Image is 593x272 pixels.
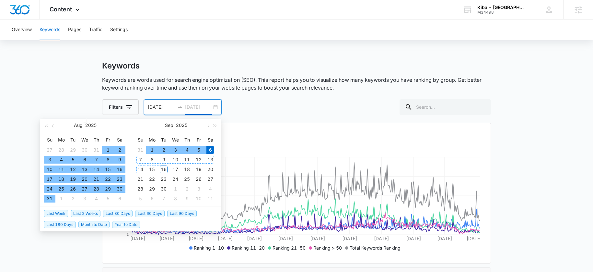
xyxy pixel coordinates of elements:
div: 21 [92,175,100,183]
td: 2025-09-12 [193,155,204,165]
td: 2025-08-02 [114,145,125,155]
td: 2025-10-10 [193,194,204,204]
td: 2025-07-31 [90,145,102,155]
td: 2025-09-29 [146,184,158,194]
div: 12 [69,166,77,173]
h1: Keywords [102,61,140,71]
span: Last 30 Days [103,210,133,217]
div: 4 [57,156,65,164]
div: 29 [148,185,156,193]
td: 2025-09-06 [114,194,125,204]
div: account name [477,5,525,10]
tspan: [DATE] [159,236,174,241]
td: 2025-08-17 [44,174,55,184]
td: 2025-09-14 [134,165,146,174]
td: 2025-08-03 [44,155,55,165]
tspan: [DATE] [130,236,145,241]
div: 7 [136,156,144,164]
div: 21 [136,175,144,183]
td: 2025-08-05 [67,155,79,165]
span: Total Keywords Ranking [350,245,401,251]
div: 2 [116,146,123,154]
td: 2025-09-17 [169,165,181,174]
td: 2025-09-07 [134,155,146,165]
div: 22 [148,175,156,183]
td: 2025-09-23 [158,174,169,184]
div: 8 [148,156,156,164]
td: 2025-08-11 [55,165,67,174]
td: 2025-09-30 [158,184,169,194]
td: 2025-09-08 [146,155,158,165]
span: Ranking 1-10 [194,245,224,251]
div: 19 [195,166,203,173]
th: We [169,135,181,145]
div: 1 [104,146,112,154]
span: Ranking > 50 [313,245,342,251]
th: Tu [67,135,79,145]
td: 2025-09-02 [158,145,169,155]
div: 31 [46,195,53,203]
div: account id [477,10,525,15]
div: 23 [160,175,168,183]
span: Last 60 Days [135,210,165,217]
tspan: [DATE] [278,236,293,241]
div: 13 [206,156,214,164]
td: 2025-08-13 [79,165,90,174]
div: 18 [57,175,65,183]
td: 2025-08-09 [114,155,125,165]
td: 2025-10-08 [169,194,181,204]
td: 2025-08-10 [44,165,55,174]
td: 2025-08-27 [79,184,90,194]
div: 5 [69,156,77,164]
td: 2025-10-11 [204,194,216,204]
th: Sa [204,135,216,145]
td: 2025-08-14 [90,165,102,174]
th: Fr [193,135,204,145]
div: 7 [92,156,100,164]
th: Th [90,135,102,145]
span: Last 180 Days [44,221,76,228]
div: 8 [171,195,179,203]
div: 20 [206,166,214,173]
td: 2025-10-06 [146,194,158,204]
td: 2025-09-25 [181,174,193,184]
span: Last 90 Days [167,210,197,217]
div: 10 [46,166,53,173]
div: 2 [183,185,191,193]
span: Month to Date [78,221,110,228]
div: 30 [116,185,123,193]
td: 2025-09-03 [169,145,181,155]
div: 22 [104,175,112,183]
input: End date [185,104,212,111]
button: Settings [110,19,128,40]
div: 4 [183,146,191,154]
td: 2025-09-19 [193,165,204,174]
div: 1 [171,185,179,193]
div: 7 [160,195,168,203]
div: 5 [136,195,144,203]
input: Start date [148,104,175,111]
input: Search... [400,99,491,115]
td: 2025-10-03 [193,184,204,194]
div: 10 [171,156,179,164]
div: 24 [46,185,53,193]
td: 2025-08-06 [79,155,90,165]
span: Last 2 Weeks [71,210,100,217]
th: Fr [102,135,114,145]
td: 2025-08-18 [55,174,67,184]
td: 2025-09-13 [204,155,216,165]
div: 27 [206,175,214,183]
td: 2025-08-28 [90,184,102,194]
td: 2025-09-01 [146,145,158,155]
div: 8 [104,156,112,164]
td: 2025-08-15 [102,165,114,174]
div: 18 [183,166,191,173]
td: 2025-09-03 [79,194,90,204]
div: 9 [116,156,123,164]
button: Sep [165,119,173,132]
div: 17 [171,166,179,173]
td: 2025-09-10 [169,155,181,165]
td: 2025-08-30 [114,184,125,194]
div: 29 [69,146,77,154]
td: 2025-10-07 [158,194,169,204]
